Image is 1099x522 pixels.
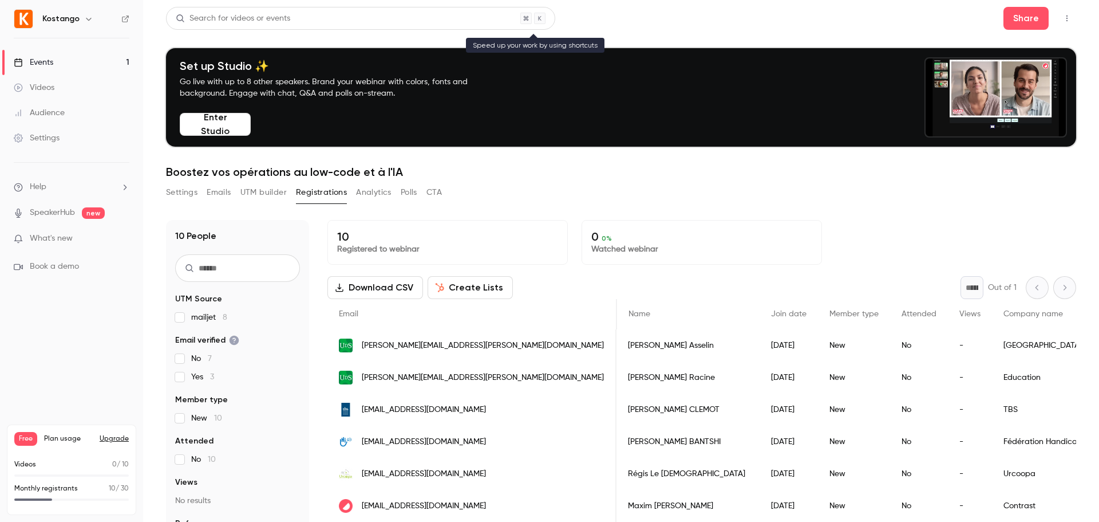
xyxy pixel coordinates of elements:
div: [DATE] [760,362,818,394]
div: New [818,394,890,426]
div: No [890,426,948,458]
div: No [890,490,948,522]
span: 8 [223,313,227,321]
img: urcoopa.fr [339,467,353,481]
div: Régis Le [DEMOGRAPHIC_DATA] [616,458,760,490]
span: What's new [30,233,73,245]
button: Create Lists [428,276,513,299]
div: New [818,362,890,394]
img: hi.org [339,435,353,449]
p: No results [175,495,300,507]
p: / 10 [112,460,129,470]
img: usherbrooke.ca [339,339,353,352]
div: - [948,426,992,458]
p: Monthly registrants [14,484,78,494]
span: 0 % [602,234,612,242]
span: [EMAIL_ADDRESS][DOMAIN_NAME] [362,468,486,480]
div: No [890,458,948,490]
span: Views [175,477,197,488]
span: 3 [210,373,214,381]
span: No [191,353,212,364]
span: 0 [112,461,117,468]
p: 10 [337,230,558,244]
div: [DATE] [760,458,818,490]
span: [EMAIL_ADDRESS][DOMAIN_NAME] [362,500,486,512]
p: Out of 1 [988,282,1017,293]
div: New [818,426,890,458]
p: Videos [14,460,36,470]
span: Join date [771,310,807,318]
div: New [818,490,890,522]
button: Enter Studio [180,113,251,136]
span: No [191,454,216,465]
p: / 30 [109,484,129,494]
h1: Boostez vos opérations au low-code et à l'IA [166,165,1076,179]
span: Yes [191,371,214,383]
span: Member type [829,310,879,318]
button: Emails [207,183,231,202]
span: [PERSON_NAME][EMAIL_ADDRESS][PERSON_NAME][DOMAIN_NAME] [362,372,604,384]
li: help-dropdown-opener [14,181,129,193]
button: Registrations [296,183,347,202]
div: Videos [14,82,54,93]
div: New [818,329,890,362]
span: New [191,413,222,424]
img: Kostango [14,10,33,28]
span: Help [30,181,46,193]
span: Name [628,310,650,318]
span: [PERSON_NAME][EMAIL_ADDRESS][PERSON_NAME][DOMAIN_NAME] [362,340,604,352]
button: Download CSV [327,276,423,299]
div: Audience [14,107,65,119]
img: usherbrooke.ca [339,371,353,384]
button: UTM builder [240,183,287,202]
div: - [948,362,992,394]
button: Analytics [356,183,392,202]
p: Watched webinar [591,244,812,255]
p: Go live with up to 8 other speakers. Brand your webinar with colors, fonts and background. Engage... [180,76,495,99]
div: No [890,362,948,394]
span: Plan usage [44,434,93,443]
button: Settings [166,183,197,202]
div: [PERSON_NAME] BANTSHI [616,426,760,458]
div: [DATE] [760,426,818,458]
span: 7 [208,355,212,363]
h1: 10 People [175,229,216,243]
span: UTM Source [175,293,222,305]
div: [DATE] [760,329,818,362]
div: Events [14,57,53,68]
span: Views [959,310,981,318]
button: Share [1003,7,1049,30]
div: [DATE] [760,394,818,426]
div: Search for videos or events [176,13,290,25]
span: Book a demo [30,261,79,273]
span: [EMAIL_ADDRESS][DOMAIN_NAME] [362,436,486,448]
div: No [890,329,948,362]
span: Email verified [175,335,239,346]
span: Company name [1003,310,1063,318]
button: Upgrade [100,434,129,443]
img: getcontrast.io [339,499,353,513]
div: Maxim [PERSON_NAME] [616,490,760,522]
span: mailjet [191,312,227,323]
div: [PERSON_NAME] Asselin [616,329,760,362]
div: [PERSON_NAME] Racine [616,362,760,394]
div: No [890,394,948,426]
div: New [818,458,890,490]
div: - [948,394,992,426]
div: [DATE] [760,490,818,522]
p: Registered to webinar [337,244,558,255]
div: Settings [14,132,60,144]
div: [PERSON_NAME] CLEMOT [616,394,760,426]
span: Attended [175,435,214,447]
span: 10 [214,414,222,422]
span: Free [14,432,37,446]
img: tbs.fr [339,403,353,417]
p: 0 [591,230,812,244]
h4: Set up Studio ✨ [180,59,495,73]
a: SpeakerHub [30,207,75,219]
div: - [948,458,992,490]
h6: Kostango [42,13,80,25]
button: CTA [426,183,442,202]
span: [EMAIL_ADDRESS][DOMAIN_NAME] [362,404,486,416]
div: - [948,490,992,522]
